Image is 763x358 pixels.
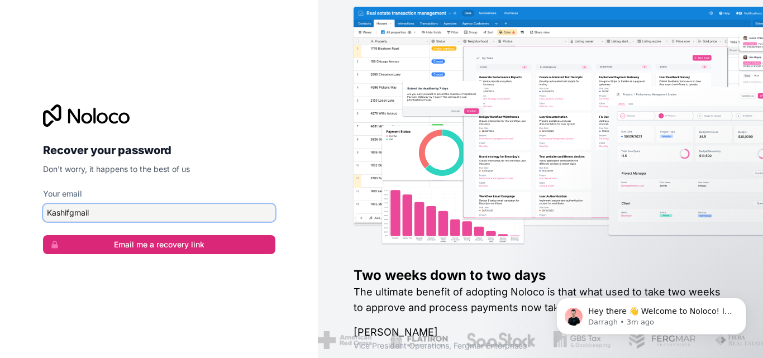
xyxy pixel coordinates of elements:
h2: Recover your password [43,140,275,160]
h2: The ultimate benefit of adopting Noloco is that what used to take two weeks to approve and proces... [354,284,727,316]
h1: [PERSON_NAME] [354,324,727,340]
h1: Vice President Operations , Fergmar Enterprises [354,340,727,351]
button: Email me a recovery link [43,235,275,254]
input: email [43,204,275,222]
h1: Two weeks down to two days [354,266,727,284]
iframe: Intercom notifications message [540,274,763,352]
label: Your email [43,188,82,199]
img: /assets/american-red-cross-BAupjrZR.png [318,331,372,349]
p: Don't worry, it happens to the best of us [43,164,275,175]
